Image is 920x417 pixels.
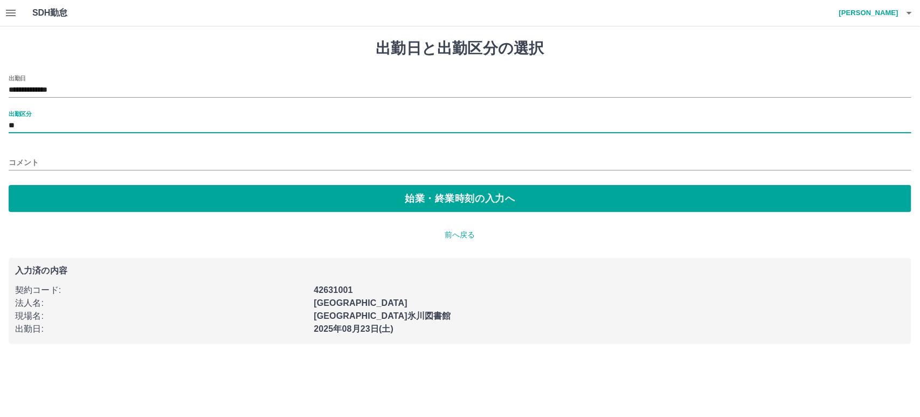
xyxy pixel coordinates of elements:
[15,284,307,297] p: 契約コード :
[9,185,911,212] button: 始業・終業時刻の入力へ
[314,285,352,295] b: 42631001
[314,324,393,333] b: 2025年08月23日(土)
[15,266,905,275] p: 入力済の内容
[9,39,911,58] h1: 出勤日と出勤区分の選択
[9,110,31,118] label: 出勤区分
[9,229,911,241] p: 前へ戻る
[314,298,407,307] b: [GEOGRAPHIC_DATA]
[314,311,451,320] b: [GEOGRAPHIC_DATA]氷川図書館
[15,297,307,310] p: 法人名 :
[9,74,26,82] label: 出勤日
[15,310,307,323] p: 現場名 :
[15,323,307,336] p: 出勤日 :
